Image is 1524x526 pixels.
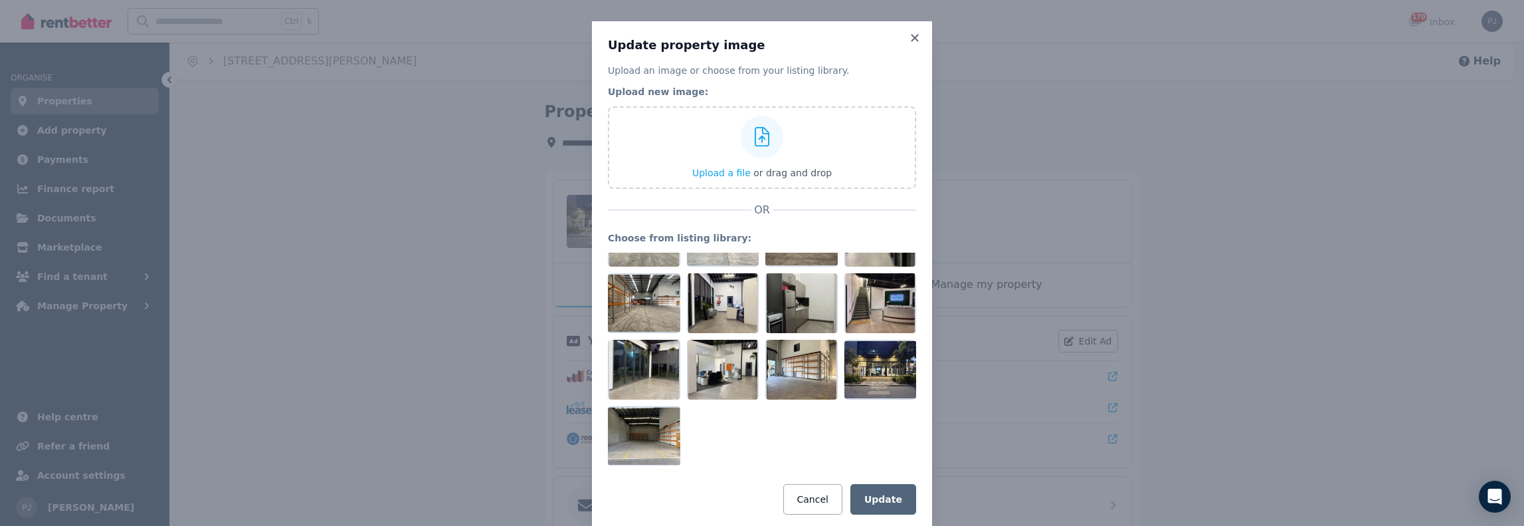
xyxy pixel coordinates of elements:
[608,64,916,77] p: Upload an image or choose from your listing library.
[608,85,916,98] legend: Upload new image:
[692,166,832,180] button: Upload a file or drag and drop
[783,484,842,515] button: Cancel
[608,37,916,53] h3: Update property image
[751,202,773,218] span: OR
[1479,481,1511,513] div: Open Intercom Messenger
[692,168,751,178] span: Upload a file
[608,231,916,245] legend: Choose from listing library:
[850,484,916,515] button: Update
[753,168,832,178] span: or drag and drop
